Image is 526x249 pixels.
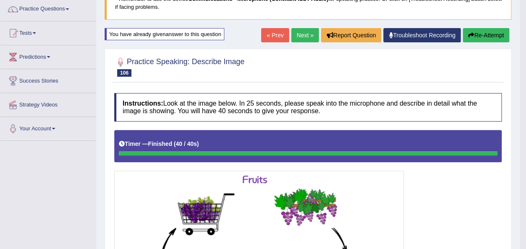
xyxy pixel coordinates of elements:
[119,141,199,147] h5: Timer —
[0,45,96,66] a: Predictions
[0,69,96,90] a: Success Stories
[114,93,502,121] h4: Look at the image below. In 25 seconds, please speak into the microphone and describe in detail w...
[148,140,172,147] b: Finished
[0,93,96,114] a: Strategy Videos
[463,28,509,42] button: Re-Attempt
[261,28,289,42] a: « Prev
[383,28,461,42] a: Troubleshoot Recording
[321,28,381,42] button: Report Question
[0,21,96,42] a: Tests
[117,69,131,77] span: 106
[0,117,96,138] a: Your Account
[105,28,224,40] div: You have already given answer to this question
[291,28,319,42] a: Next »
[114,56,244,77] h2: Practice Speaking: Describe Image
[197,140,199,147] b: )
[123,100,163,107] b: Instructions:
[176,140,197,147] b: 40 / 40s
[174,140,176,147] b: (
